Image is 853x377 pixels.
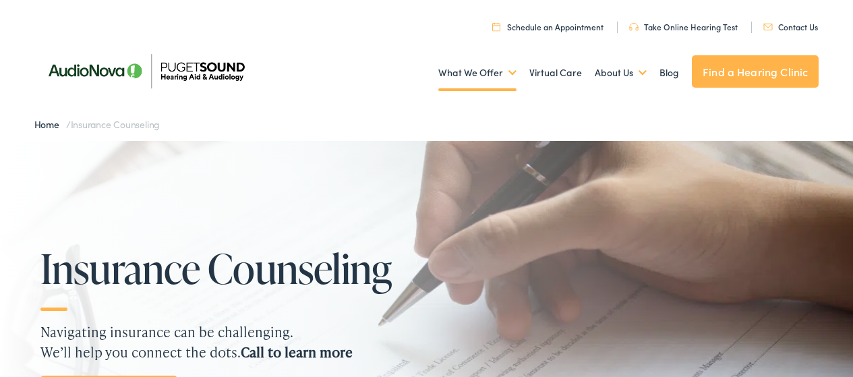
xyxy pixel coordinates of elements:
[438,48,517,98] a: What We Offer
[692,55,819,88] a: Find a Hearing Clinic
[763,24,773,30] img: utility icon
[34,117,66,131] a: Home
[659,48,679,98] a: Blog
[629,21,738,32] a: Take Online Hearing Test
[40,322,813,362] p: Navigating insurance can be challenging. We’ll help you connect the dots.
[629,23,639,31] img: utility icon
[241,343,353,361] strong: Call to learn more
[595,48,647,98] a: About Us
[492,22,500,31] img: utility icon
[763,21,818,32] a: Contact Us
[529,48,582,98] a: Virtual Care
[492,21,604,32] a: Schedule an Appointment
[40,246,418,291] h1: Insurance Counseling
[71,117,160,131] span: Insurance Counseling
[34,117,160,131] span: /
